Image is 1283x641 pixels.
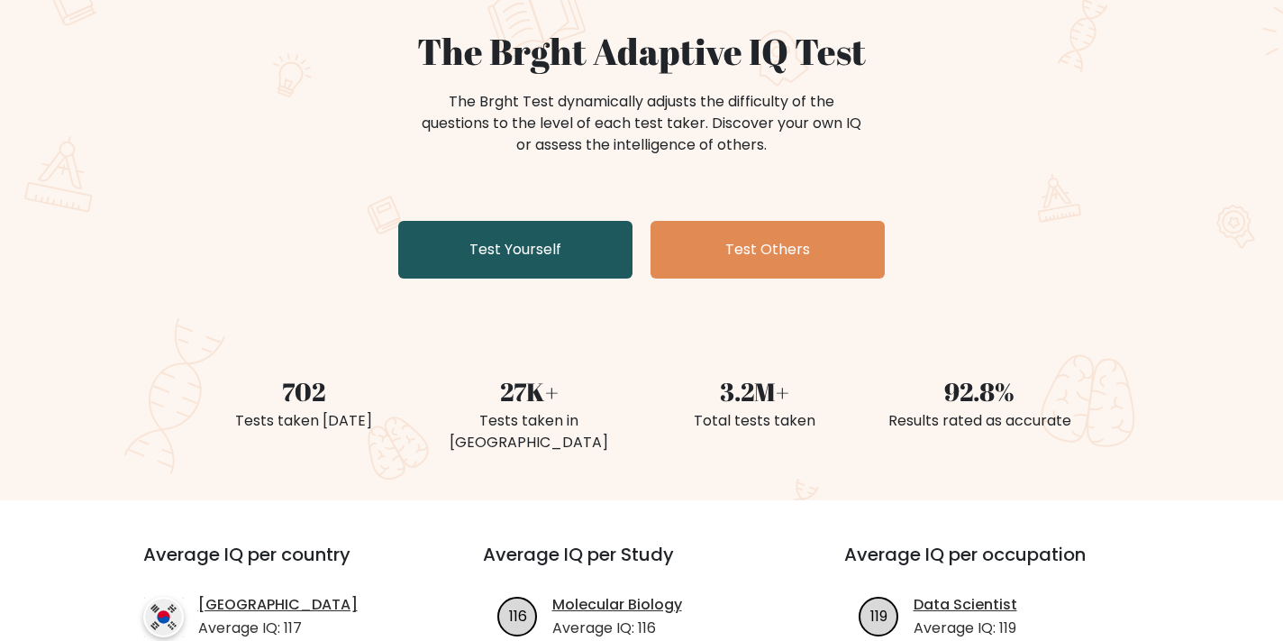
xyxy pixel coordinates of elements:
a: [GEOGRAPHIC_DATA] [198,594,358,616]
p: Average IQ: 117 [198,618,358,639]
div: Tests taken [DATE] [202,410,405,432]
h3: Average IQ per Study [483,544,801,587]
div: The Brght Test dynamically adjusts the difficulty of the questions to the level of each test take... [416,91,867,156]
div: 27K+ [427,372,631,410]
h3: Average IQ per country [143,544,418,587]
div: 702 [202,372,405,410]
div: 92.8% [878,372,1081,410]
p: Average IQ: 116 [552,618,682,639]
a: Test Others [651,221,885,279]
text: 119 [870,605,887,626]
a: Data Scientist [914,594,1017,616]
div: Tests taken in [GEOGRAPHIC_DATA] [427,410,631,453]
a: Test Yourself [398,221,632,279]
h1: The Brght Adaptive IQ Test [202,30,1081,73]
h3: Average IQ per occupation [844,544,1162,587]
p: Average IQ: 119 [914,618,1017,639]
div: Results rated as accurate [878,410,1081,432]
div: 3.2M+ [652,372,856,410]
img: country [143,597,184,637]
text: 116 [508,605,526,626]
div: Total tests taken [652,410,856,432]
a: Molecular Biology [552,594,682,616]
